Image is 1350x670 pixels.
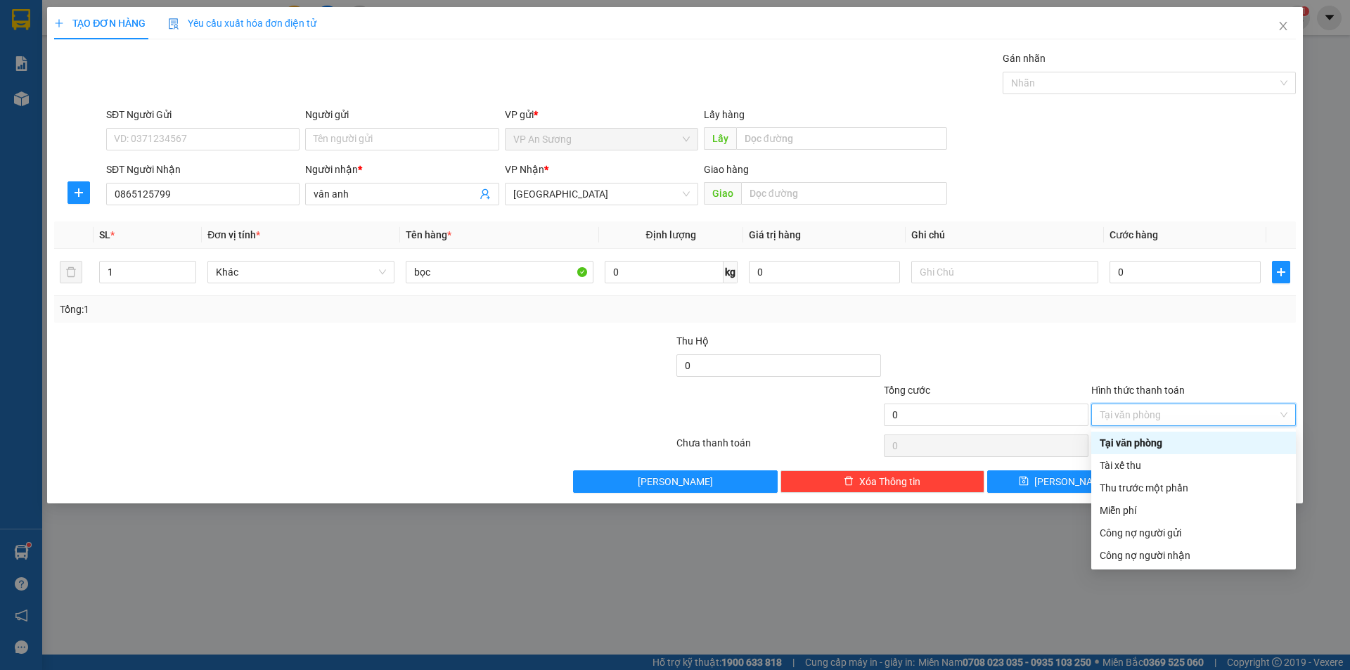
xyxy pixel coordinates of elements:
span: Tại văn phòng [1100,404,1287,425]
div: Người gửi [305,107,499,122]
input: Dọc đường [736,127,947,150]
div: SĐT Người Nhận [106,162,300,177]
img: icon [168,18,179,30]
div: Công nợ người gửi [1100,525,1287,541]
span: Lấy hàng [704,109,745,120]
div: Cước gửi hàng sẽ được ghi vào công nợ của người nhận [1091,544,1296,567]
th: Ghi chú [906,221,1104,249]
span: Định lượng [646,229,696,240]
span: kg [724,261,738,283]
span: [PERSON_NAME] [1034,474,1110,489]
div: Công nợ người nhận [1100,548,1287,563]
button: delete [60,261,82,283]
button: deleteXóa Thông tin [780,470,985,493]
input: Dọc đường [741,182,947,205]
span: Tổng cước [884,385,930,396]
div: Tài xế thu [1100,458,1287,473]
button: [PERSON_NAME] [573,470,778,493]
button: plus [1272,261,1290,283]
span: Giao [704,182,741,205]
div: Cước gửi hàng sẽ được ghi vào công nợ của người gửi [1091,522,1296,544]
div: Tổng: 1 [60,302,521,317]
button: Close [1264,7,1303,46]
span: VP Nhận [505,164,544,175]
span: plus [1273,266,1290,278]
div: VP gửi [505,107,698,122]
span: Xóa Thông tin [859,474,920,489]
label: Gán nhãn [1003,53,1046,64]
div: SĐT Người Gửi [106,107,300,122]
label: Hình thức thanh toán [1091,385,1185,396]
span: Tên hàng [406,229,451,240]
span: Lấy [704,127,736,150]
span: close [1278,20,1289,32]
span: save [1019,476,1029,487]
span: Đơn vị tính [207,229,260,240]
span: Yêu cầu xuất hóa đơn điện tử [168,18,316,29]
span: plus [68,187,89,198]
span: Khác [216,262,386,283]
div: Miễn phí [1100,503,1287,518]
input: 0 [749,261,900,283]
span: delete [844,476,854,487]
span: Thu Hộ [676,335,709,347]
button: save[PERSON_NAME] [987,470,1140,493]
span: VP An Sương [513,129,690,150]
span: Giá trị hàng [749,229,801,240]
div: Thu trước một phần [1100,480,1287,496]
span: Giao hàng [704,164,749,175]
span: TẠO ĐƠN HÀNG [54,18,146,29]
span: [PERSON_NAME] [638,474,713,489]
div: Chưa thanh toán [675,435,882,460]
input: Ghi Chú [911,261,1098,283]
span: plus [54,18,64,28]
span: Đà Nẵng [513,183,690,205]
input: VD: Bàn, Ghế [406,261,593,283]
span: SL [99,229,110,240]
button: plus [67,181,90,204]
div: Tại văn phòng [1100,435,1287,451]
div: Người nhận [305,162,499,177]
span: Cước hàng [1110,229,1158,240]
span: user-add [480,188,491,200]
